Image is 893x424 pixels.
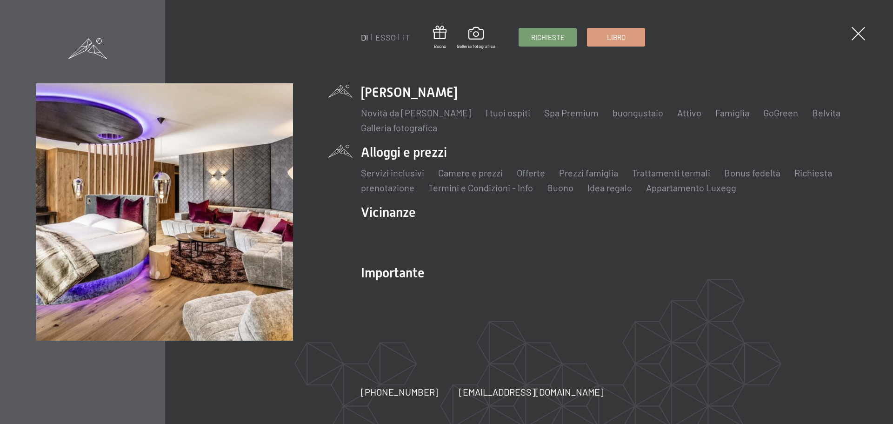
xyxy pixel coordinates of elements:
[724,167,780,178] a: Bonus fedeltà
[486,107,530,118] a: I tuoi ospiti
[812,107,840,118] a: Belvita
[361,386,439,397] font: [PHONE_NUMBER]
[361,32,368,42] a: DI
[587,28,645,46] a: Libro
[428,182,533,193] a: Termini e Condizioni - Info
[677,107,701,118] a: Attivo
[361,167,424,178] a: Servizi inclusivi
[361,182,414,193] a: prenotazione
[457,27,495,49] a: Galleria fotografica
[547,182,573,193] a: Buono
[434,43,446,49] font: Buono
[531,33,565,41] font: Richieste
[646,182,736,193] a: Appartamento Luxegg
[559,167,618,178] a: Prezzi famiglia
[403,32,410,42] a: IT
[587,182,632,193] a: Idea regalo
[361,122,437,133] a: Galleria fotografica
[517,167,545,178] a: Offerte
[544,107,599,118] a: Spa Premium
[632,167,710,178] a: Trattamenti termali
[361,385,439,398] a: [PHONE_NUMBER]
[794,167,832,178] a: Richiesta
[459,385,604,398] a: [EMAIL_ADDRESS][DOMAIN_NAME]
[519,28,576,46] a: Richieste
[715,107,749,118] a: Famiglia
[433,26,446,49] a: Buono
[457,43,495,49] font: Galleria fotografica
[607,33,626,41] font: Libro
[459,386,604,397] font: [EMAIL_ADDRESS][DOMAIN_NAME]
[375,32,396,42] a: ESSO
[613,107,663,118] a: buongustaio
[438,167,503,178] a: Camere e prezzi
[361,107,472,118] a: Novità da [PERSON_NAME]
[763,107,798,118] a: GoGreen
